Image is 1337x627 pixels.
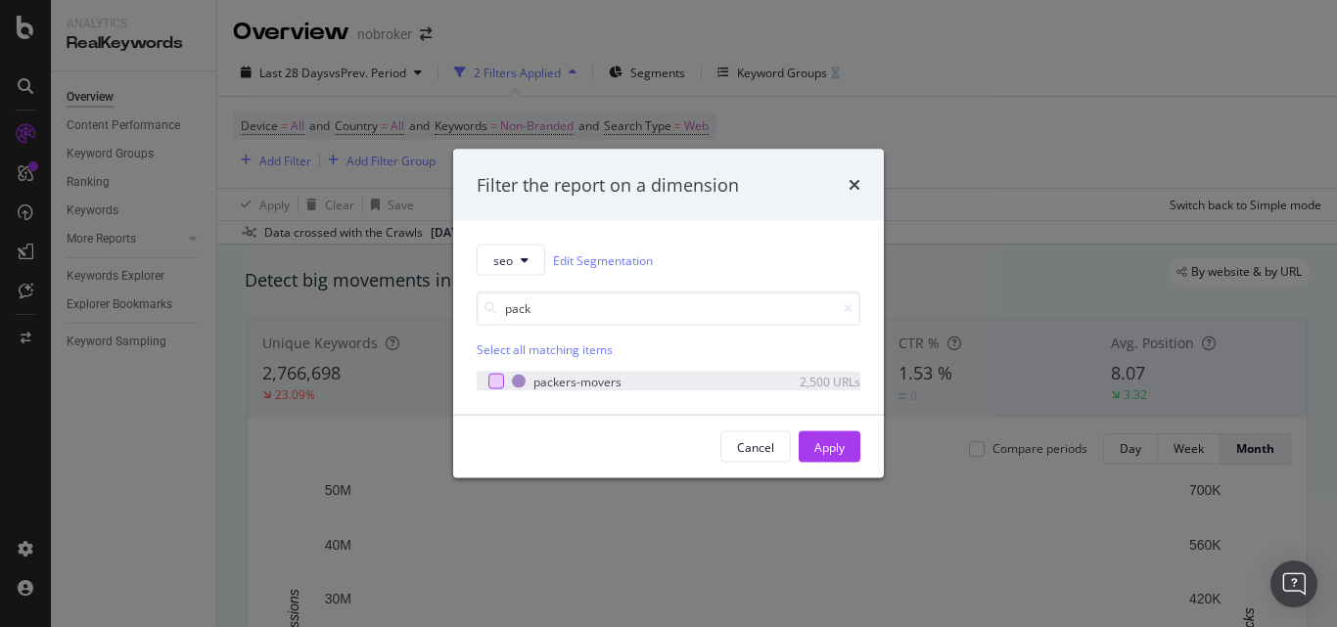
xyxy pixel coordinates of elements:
[477,341,860,358] div: Select all matching items
[720,431,791,463] button: Cancel
[477,172,739,198] div: Filter the report on a dimension
[849,172,860,198] div: times
[764,373,860,389] div: 2,500 URLs
[799,431,860,463] button: Apply
[533,373,622,389] div: packers-movers
[737,438,774,455] div: Cancel
[477,291,860,326] input: Search
[814,438,845,455] div: Apply
[1270,560,1317,607] div: Open Intercom Messenger
[453,149,884,478] div: modal
[477,245,545,276] button: seo
[553,249,653,270] a: Edit Segmentation
[493,251,513,268] span: seo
